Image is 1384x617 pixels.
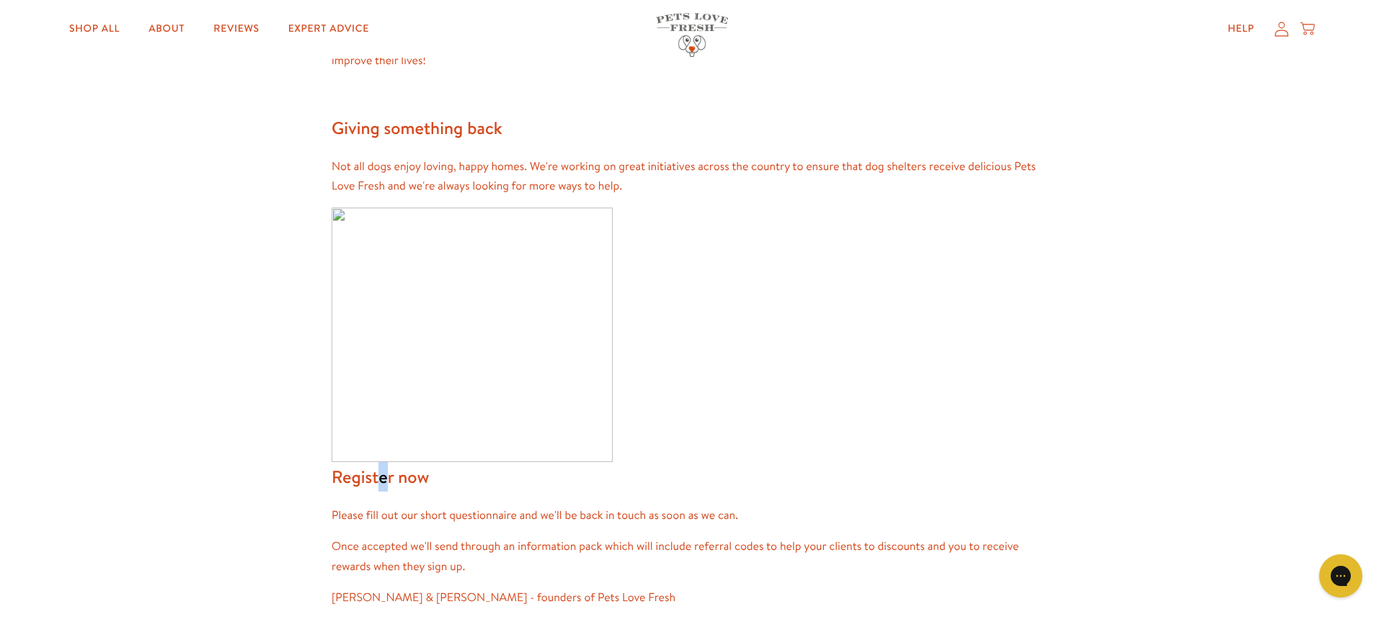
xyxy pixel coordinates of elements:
[202,14,270,43] a: Reviews
[332,462,1052,492] h2: Register now
[332,157,1052,196] p: Not all dogs enjoy loving, happy homes. We're working on great initiatives across the country to ...
[332,208,613,462] img: Dog15.svg
[332,588,1052,608] p: [PERSON_NAME] & [PERSON_NAME] - founders of Pets Love Fresh
[1216,14,1266,43] a: Help
[277,14,381,43] a: Expert Advice
[58,14,131,43] a: Shop All
[1312,549,1370,603] iframe: Gorgias live chat messenger
[137,14,196,43] a: About
[332,506,1052,525] p: Please fill out our short questionnaire and we'll be back in touch as soon as we can.
[332,113,1052,143] h2: Giving something back
[332,537,1052,576] p: Once accepted we'll send through an information pack which will include referral codes to help yo...
[656,13,728,57] img: Pets Love Fresh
